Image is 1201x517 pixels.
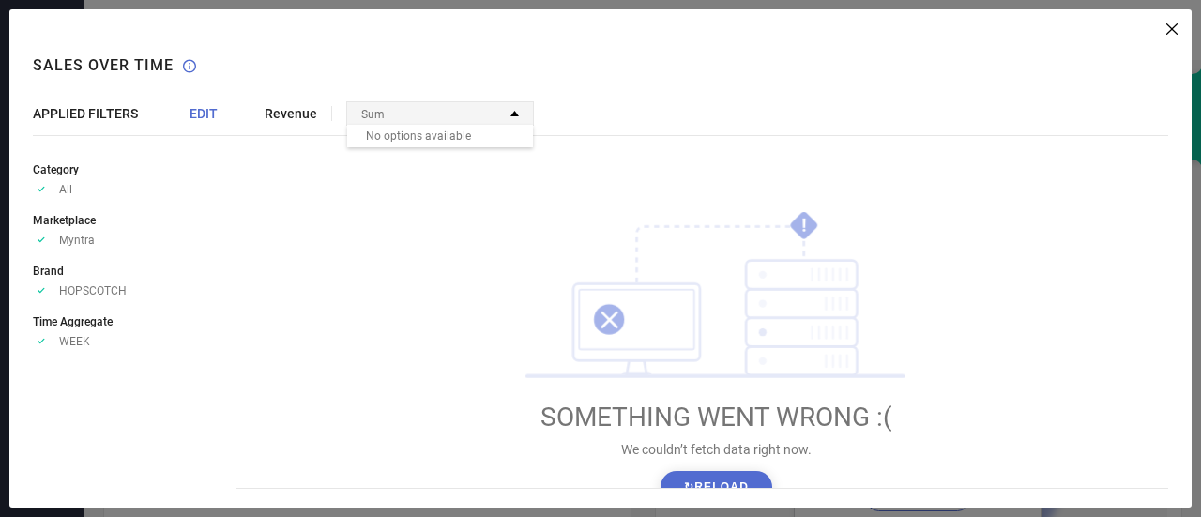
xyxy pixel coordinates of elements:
span: WEEK [59,335,90,348]
span: Time Aggregate [33,315,113,328]
span: No options available [366,129,471,143]
span: SOMETHING WENT WRONG :( [540,402,892,433]
button: ↻Reload [661,471,772,503]
span: APPLIED FILTERS [33,106,138,121]
span: Sum [361,108,385,121]
span: HOPSCOTCH [59,284,127,297]
span: Revenue [265,106,317,121]
h1: Sales over time [33,56,174,74]
span: Category [33,163,79,176]
span: EDIT [190,106,218,121]
span: Myntra [59,234,95,247]
span: Brand [33,265,64,278]
span: Marketplace [33,214,96,227]
tspan: ! [803,214,808,236]
span: All [59,183,72,196]
span: We couldn’t fetch data right now. [621,442,812,457]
